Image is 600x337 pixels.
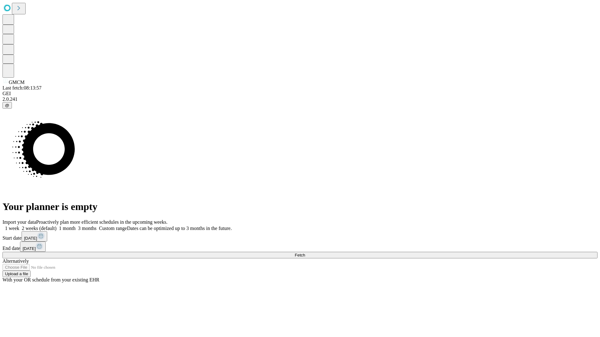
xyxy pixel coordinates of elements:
[20,242,46,252] button: [DATE]
[2,231,597,242] div: Start date
[36,219,167,225] span: Proactively plan more efficient schedules in the upcoming weeks.
[5,103,9,108] span: @
[59,226,76,231] span: 1 month
[22,231,47,242] button: [DATE]
[2,219,36,225] span: Import your data
[9,80,25,85] span: GMCM
[2,258,29,264] span: Alternatively
[5,226,19,231] span: 1 week
[2,201,597,212] h1: Your planner is empty
[2,271,31,277] button: Upload a file
[295,253,305,257] span: Fetch
[24,236,37,241] span: [DATE]
[78,226,97,231] span: 3 months
[127,226,232,231] span: Dates can be optimized up to 3 months in the future.
[2,96,597,102] div: 2.0.241
[2,242,597,252] div: End date
[99,226,127,231] span: Custom range
[22,226,57,231] span: 2 weeks (default)
[2,102,12,109] button: @
[2,252,597,258] button: Fetch
[22,246,36,251] span: [DATE]
[2,85,42,90] span: Last fetch: 08:13:57
[2,277,99,282] span: With your OR schedule from your existing EHR
[2,91,597,96] div: GEI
